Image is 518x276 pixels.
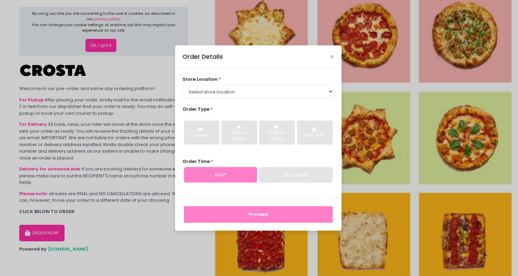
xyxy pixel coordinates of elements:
button: Close [330,55,334,58]
div: Curbside Pickup [264,130,290,142]
button: Proceed [184,206,333,223]
button: Curbside Pickup [259,121,295,145]
button: Delivery [184,121,219,145]
span: Order Type [183,106,209,112]
button: Click and Collect [221,121,257,145]
span: Order Time [183,158,210,165]
div: Delivery [189,133,215,139]
div: Meal Plan [302,133,327,139]
button: Meal Plan [297,121,332,145]
span: store location [183,76,218,82]
div: Order Details [183,52,223,61]
div: Click and Collect [226,130,252,142]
